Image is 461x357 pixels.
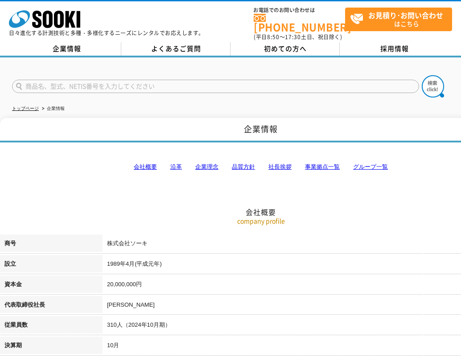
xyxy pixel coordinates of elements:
span: 8:50 [267,33,280,41]
a: 採用情報 [340,42,449,56]
input: 商品名、型式、NETIS番号を入力してください [12,80,419,93]
a: 企業情報 [12,42,121,56]
a: 会社概要 [134,163,157,170]
a: 企業理念 [195,163,218,170]
img: btn_search.png [422,75,444,97]
span: 17:30 [285,33,301,41]
a: 事業拠点一覧 [305,163,340,170]
p: 日々進化する計測技術と多種・多様化するニーズにレンタルでお応えします。 [9,30,204,36]
a: よくあるご質問 [121,42,230,56]
span: (平日 ～ 土日、祝日除く) [254,33,342,41]
a: 社長挨拶 [268,163,292,170]
a: トップページ [12,106,39,111]
span: お電話でのお問い合わせは [254,8,345,13]
span: 初めての方へ [264,44,307,53]
a: 初めての方へ [230,42,340,56]
span: はこちら [350,8,452,30]
a: 品質方針 [232,163,255,170]
strong: お見積り･お問い合わせ [368,10,443,20]
a: お見積り･お問い合わせはこちら [345,8,452,31]
a: グループ一覧 [353,163,388,170]
li: 企業情報 [40,104,65,114]
a: 沿革 [170,163,182,170]
a: [PHONE_NUMBER] [254,14,345,32]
